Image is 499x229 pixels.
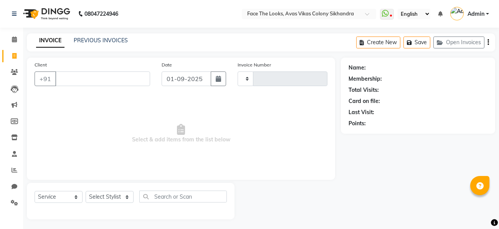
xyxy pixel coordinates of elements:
[35,71,56,86] button: +91
[238,61,271,68] label: Invoice Number
[433,37,484,48] button: Open Invoices
[55,71,150,86] input: Search by Name/Mobile/Email/Code
[349,108,374,116] div: Last Visit:
[349,86,379,94] div: Total Visits:
[349,97,380,105] div: Card on file:
[468,10,484,18] span: Admin
[349,75,382,83] div: Membership:
[35,61,47,68] label: Client
[84,3,118,25] b: 08047224946
[349,64,366,72] div: Name:
[139,191,227,202] input: Search or Scan
[162,61,172,68] label: Date
[403,37,430,48] button: Save
[74,37,128,44] a: PREVIOUS INVOICES
[356,37,400,48] button: Create New
[35,95,327,172] span: Select & add items from the list below
[349,119,366,128] div: Points:
[20,3,72,25] img: logo
[450,7,464,20] img: Admin
[36,34,64,48] a: INVOICE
